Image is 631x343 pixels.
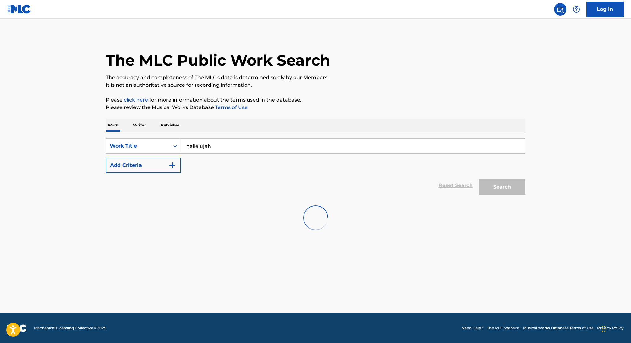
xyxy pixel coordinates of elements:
[586,2,624,17] a: Log In
[106,104,525,111] p: Please review the Musical Works Database
[106,51,330,70] h1: The MLC Public Work Search
[110,142,166,150] div: Work Title
[487,325,519,331] a: The MLC Website
[106,96,525,104] p: Please for more information about the terms used in the database.
[602,319,606,338] div: Drag
[169,162,176,169] img: 9d2ae6d4665cec9f34b9.svg
[557,6,564,13] img: search
[106,74,525,81] p: The accuracy and completeness of The MLC's data is determined solely by our Members.
[124,97,148,103] a: click here
[106,81,525,89] p: It is not an authoritative source for recording information.
[600,313,631,343] iframe: Chat Widget
[106,138,525,198] form: Search Form
[7,5,31,14] img: MLC Logo
[573,6,580,13] img: help
[106,158,181,173] button: Add Criteria
[34,325,106,331] span: Mechanical Licensing Collective © 2025
[131,119,148,132] p: Writer
[523,325,593,331] a: Musical Works Database Terms of Use
[106,119,120,132] p: Work
[570,3,583,16] div: Help
[462,325,483,331] a: Need Help?
[303,205,328,230] img: preloader
[7,324,27,332] img: logo
[554,3,566,16] a: Public Search
[214,104,248,110] a: Terms of Use
[159,119,181,132] p: Publisher
[597,325,624,331] a: Privacy Policy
